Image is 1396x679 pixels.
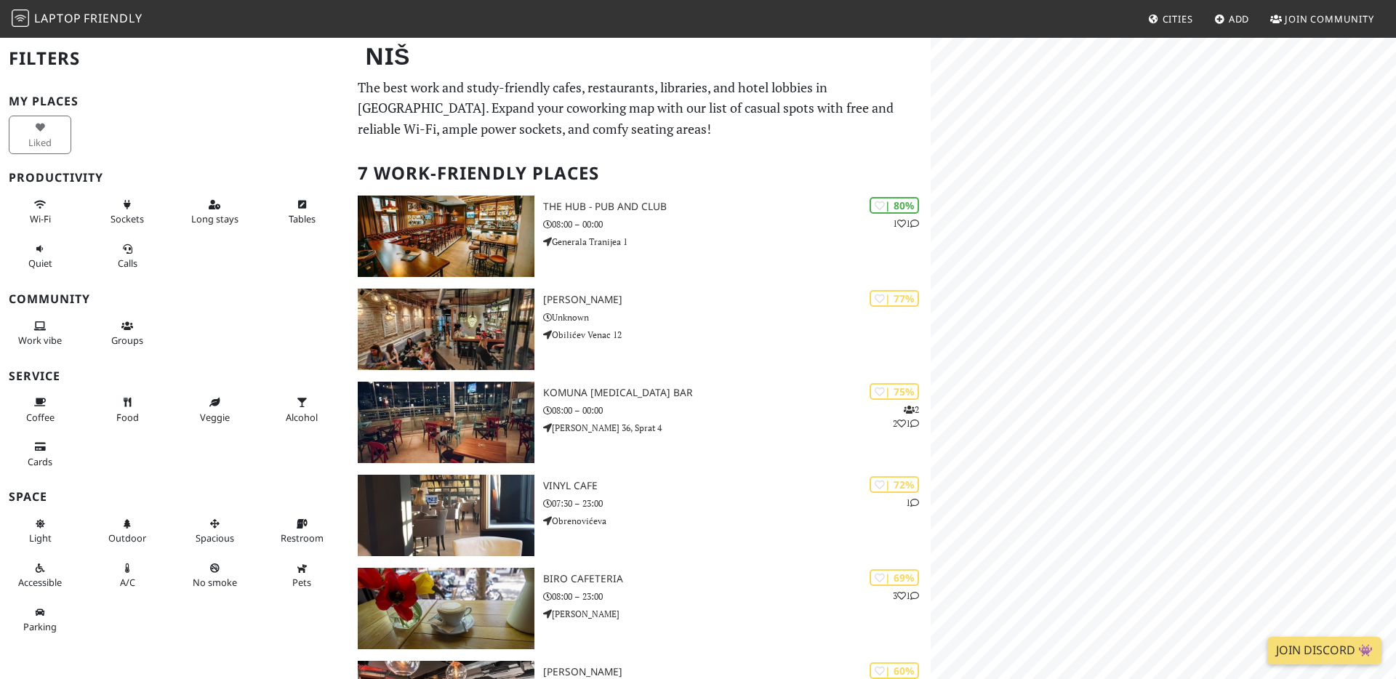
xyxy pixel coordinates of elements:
[358,475,534,556] img: Vinyl Cafe
[349,568,931,649] a: Biro Cafeteria | 69% 31 Biro Cafeteria 08:00 – 23:00 [PERSON_NAME]
[286,411,318,424] span: Alcohol
[358,196,534,277] img: The Hub - pub and club
[120,576,135,589] span: Air conditioned
[1264,6,1380,32] a: Join Community
[358,568,534,649] img: Biro Cafeteria
[358,77,922,140] p: The best work and study-friendly cafes, restaurants, libraries, and hotel lobbies in [GEOGRAPHIC_...
[289,212,316,225] span: Work-friendly tables
[292,576,311,589] span: Pet friendly
[183,193,246,231] button: Long stays
[270,512,333,550] button: Restroom
[9,193,71,231] button: Wi-Fi
[543,666,931,678] h3: [PERSON_NAME]
[96,512,159,550] button: Outdoor
[358,289,534,370] img: Kafe Komšiluk
[200,411,230,424] span: Veggie
[28,455,52,468] span: Credit cards
[358,151,922,196] h2: 7 Work-Friendly Places
[543,573,931,585] h3: Biro Cafeteria
[96,237,159,276] button: Calls
[28,257,52,270] span: Quiet
[196,531,234,545] span: Spacious
[9,490,340,504] h3: Space
[270,556,333,595] button: Pets
[543,403,931,417] p: 08:00 – 00:00
[270,193,333,231] button: Tables
[96,556,159,595] button: A/C
[9,95,340,108] h3: My Places
[9,36,340,81] h2: Filters
[543,294,931,306] h3: [PERSON_NAME]
[18,576,62,589] span: Accessible
[9,237,71,276] button: Quiet
[23,620,57,633] span: Parking
[543,514,931,528] p: Obrenovićeva
[270,390,333,429] button: Alcohol
[118,257,137,270] span: Video/audio calls
[349,289,931,370] a: Kafe Komšiluk | 77% [PERSON_NAME] Unknown Obilićev Venac 12
[1285,12,1374,25] span: Join Community
[1267,637,1381,664] a: Join Discord 👾
[543,387,931,399] h3: Komuna [MEDICAL_DATA] Bar
[29,531,52,545] span: Natural light
[1163,12,1193,25] span: Cities
[870,290,919,307] div: | 77%
[349,196,931,277] a: The Hub - pub and club | 80% 11 The Hub - pub and club 08:00 – 00:00 Generala Tranijea 1
[12,9,29,27] img: LaptopFriendly
[183,556,246,595] button: No smoke
[9,314,71,353] button: Work vibe
[543,607,931,621] p: [PERSON_NAME]
[353,36,928,76] h1: Niš
[543,217,931,231] p: 08:00 – 00:00
[281,531,324,545] span: Restroom
[893,403,919,430] p: 2 2 1
[34,10,81,26] span: Laptop
[111,334,143,347] span: Group tables
[9,292,340,306] h3: Community
[893,589,919,603] p: 3 1
[543,201,931,213] h3: The Hub - pub and club
[96,390,159,429] button: Food
[1208,6,1256,32] a: Add
[9,600,71,639] button: Parking
[1142,6,1199,32] a: Cities
[108,531,146,545] span: Outdoor area
[193,576,237,589] span: Smoke free
[191,212,238,225] span: Long stays
[183,390,246,429] button: Veggie
[906,496,919,510] p: 1
[349,475,931,556] a: Vinyl Cafe | 72% 1 Vinyl Cafe 07:30 – 23:00 Obrenovićeva
[9,512,71,550] button: Light
[96,314,159,353] button: Groups
[543,235,931,249] p: Generala Tranijea 1
[543,480,931,492] h3: Vinyl Cafe
[1229,12,1250,25] span: Add
[12,7,143,32] a: LaptopFriendly LaptopFriendly
[26,411,55,424] span: Coffee
[9,171,340,185] h3: Productivity
[543,328,931,342] p: Obilićev Venac 12
[870,569,919,586] div: | 69%
[96,193,159,231] button: Sockets
[358,382,534,463] img: Komuna Gastro Bar
[870,383,919,400] div: | 75%
[543,497,931,510] p: 07:30 – 23:00
[870,662,919,679] div: | 60%
[9,435,71,473] button: Cards
[84,10,142,26] span: Friendly
[543,310,931,324] p: Unknown
[183,512,246,550] button: Spacious
[870,476,919,493] div: | 72%
[18,334,62,347] span: People working
[111,212,144,225] span: Power sockets
[543,421,931,435] p: [PERSON_NAME] 36, Sprat 4
[116,411,139,424] span: Food
[543,590,931,603] p: 08:00 – 23:00
[30,212,51,225] span: Stable Wi-Fi
[349,382,931,463] a: Komuna Gastro Bar | 75% 221 Komuna [MEDICAL_DATA] Bar 08:00 – 00:00 [PERSON_NAME] 36, Sprat 4
[9,369,340,383] h3: Service
[9,390,71,429] button: Coffee
[870,197,919,214] div: | 80%
[893,217,919,230] p: 1 1
[9,556,71,595] button: Accessible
